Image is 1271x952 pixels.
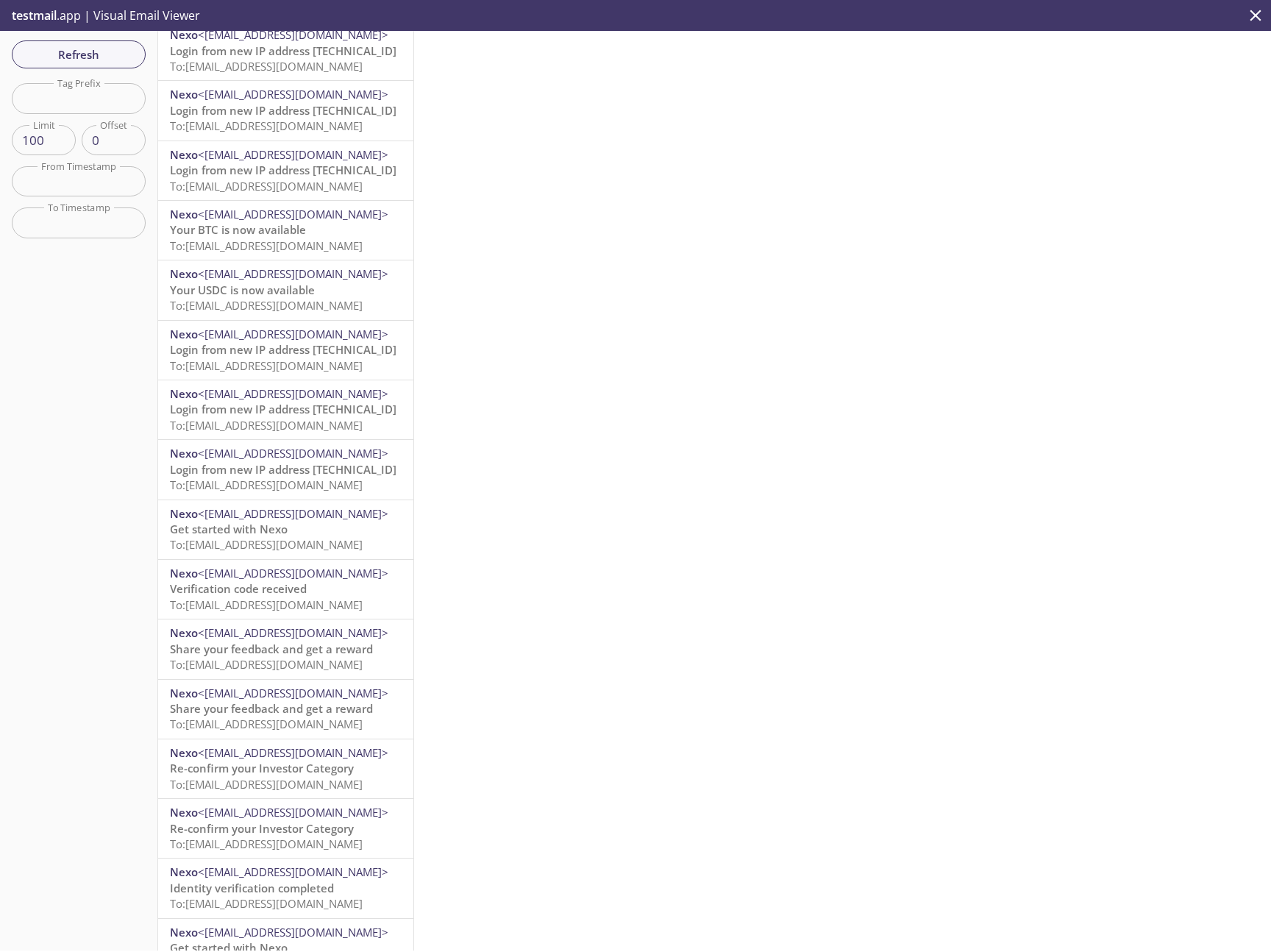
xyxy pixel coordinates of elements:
[170,222,306,237] span: Your BTC is now available
[158,380,413,439] div: Nexo<[EMAIL_ADDRESS][DOMAIN_NAME]>Login from new IP address [TECHNICAL_ID]To:[EMAIL_ADDRESS][DOMA...
[170,418,363,433] span: To: [EMAIL_ADDRESS][DOMAIN_NAME]
[170,163,396,177] span: Login from new IP address [TECHNICAL_ID]
[170,402,396,416] span: Login from new IP address [TECHNICAL_ID]
[170,298,363,313] span: To: [EMAIL_ADDRESS][DOMAIN_NAME]
[198,446,388,461] span: <[EMAIL_ADDRESS][DOMAIN_NAME]>
[170,805,198,820] span: Nexo
[170,864,198,879] span: Nexo
[158,21,413,80] div: Nexo<[EMAIL_ADDRESS][DOMAIN_NAME]>Login from new IP address [TECHNICAL_ID]To:[EMAIL_ADDRESS][DOMA...
[170,27,198,42] span: Nexo
[198,207,388,221] span: <[EMAIL_ADDRESS][DOMAIN_NAME]>
[170,625,198,640] span: Nexo
[158,141,413,200] div: Nexo<[EMAIL_ADDRESS][DOMAIN_NAME]>Login from new IP address [TECHNICAL_ID]To:[EMAIL_ADDRESS][DOMA...
[12,40,146,68] button: Refresh
[170,43,396,58] span: Login from new IP address [TECHNICAL_ID]
[170,118,363,133] span: To: [EMAIL_ADDRESS][DOMAIN_NAME]
[170,147,198,162] span: Nexo
[170,446,198,461] span: Nexo
[170,896,363,911] span: To: [EMAIL_ADDRESS][DOMAIN_NAME]
[198,147,388,162] span: <[EMAIL_ADDRESS][DOMAIN_NAME]>
[198,27,388,42] span: <[EMAIL_ADDRESS][DOMAIN_NAME]>
[198,87,388,102] span: <[EMAIL_ADDRESS][DOMAIN_NAME]>
[198,864,388,879] span: <[EMAIL_ADDRESS][DOMAIN_NAME]>
[158,680,413,739] div: Nexo<[EMAIL_ADDRESS][DOMAIN_NAME]>Share your feedback and get a rewardTo:[EMAIL_ADDRESS][DOMAIN_N...
[198,266,388,281] span: <[EMAIL_ADDRESS][DOMAIN_NAME]>
[198,327,388,341] span: <[EMAIL_ADDRESS][DOMAIN_NAME]>
[170,701,373,716] span: Share your feedback and get a reward
[158,500,413,559] div: Nexo<[EMAIL_ADDRESS][DOMAIN_NAME]>Get started with NexoTo:[EMAIL_ADDRESS][DOMAIN_NAME]
[170,581,307,596] span: Verification code received
[170,462,396,477] span: Login from new IP address [TECHNICAL_ID]
[198,686,388,700] span: <[EMAIL_ADDRESS][DOMAIN_NAME]>
[158,859,413,917] div: Nexo<[EMAIL_ADDRESS][DOMAIN_NAME]>Identity verification completedTo:[EMAIL_ADDRESS][DOMAIN_NAME]
[12,7,57,24] span: testmail
[170,342,396,357] span: Login from new IP address [TECHNICAL_ID]
[170,327,198,341] span: Nexo
[170,207,198,221] span: Nexo
[170,506,198,521] span: Nexo
[198,566,388,580] span: <[EMAIL_ADDRESS][DOMAIN_NAME]>
[170,642,373,656] span: Share your feedback and get a reward
[158,440,413,499] div: Nexo<[EMAIL_ADDRESS][DOMAIN_NAME]>Login from new IP address [TECHNICAL_ID]To:[EMAIL_ADDRESS][DOMA...
[158,81,413,140] div: Nexo<[EMAIL_ADDRESS][DOMAIN_NAME]>Login from new IP address [TECHNICAL_ID]To:[EMAIL_ADDRESS][DOMA...
[170,266,198,281] span: Nexo
[198,625,388,640] span: <[EMAIL_ADDRESS][DOMAIN_NAME]>
[170,686,198,700] span: Nexo
[170,566,198,580] span: Nexo
[170,836,363,851] span: To: [EMAIL_ADDRESS][DOMAIN_NAME]
[198,925,388,939] span: <[EMAIL_ADDRESS][DOMAIN_NAME]>
[170,283,315,297] span: Your USDC is now available
[198,745,388,760] span: <[EMAIL_ADDRESS][DOMAIN_NAME]>
[170,103,396,118] span: Login from new IP address [TECHNICAL_ID]
[170,358,363,373] span: To: [EMAIL_ADDRESS][DOMAIN_NAME]
[170,745,198,760] span: Nexo
[170,925,198,939] span: Nexo
[170,522,288,536] span: Get started with Nexo
[198,386,388,401] span: <[EMAIL_ADDRESS][DOMAIN_NAME]>
[158,799,413,858] div: Nexo<[EMAIL_ADDRESS][DOMAIN_NAME]>Re-confirm your Investor CategoryTo:[EMAIL_ADDRESS][DOMAIN_NAME]
[158,201,413,260] div: Nexo<[EMAIL_ADDRESS][DOMAIN_NAME]>Your BTC is now availableTo:[EMAIL_ADDRESS][DOMAIN_NAME]
[170,881,334,895] span: Identity verification completed
[170,477,363,492] span: To: [EMAIL_ADDRESS][DOMAIN_NAME]
[170,777,363,792] span: To: [EMAIL_ADDRESS][DOMAIN_NAME]
[158,260,413,319] div: Nexo<[EMAIL_ADDRESS][DOMAIN_NAME]>Your USDC is now availableTo:[EMAIL_ADDRESS][DOMAIN_NAME]
[198,506,388,521] span: <[EMAIL_ADDRESS][DOMAIN_NAME]>
[158,619,413,678] div: Nexo<[EMAIL_ADDRESS][DOMAIN_NAME]>Share your feedback and get a rewardTo:[EMAIL_ADDRESS][DOMAIN_N...
[158,321,413,380] div: Nexo<[EMAIL_ADDRESS][DOMAIN_NAME]>Login from new IP address [TECHNICAL_ID]To:[EMAIL_ADDRESS][DOMA...
[158,739,413,798] div: Nexo<[EMAIL_ADDRESS][DOMAIN_NAME]>Re-confirm your Investor CategoryTo:[EMAIL_ADDRESS][DOMAIN_NAME]
[170,717,363,731] span: To: [EMAIL_ADDRESS][DOMAIN_NAME]
[170,761,354,775] span: Re-confirm your Investor Category
[170,386,198,401] span: Nexo
[24,45,134,64] span: Refresh
[170,59,363,74] span: To: [EMAIL_ADDRESS][DOMAIN_NAME]
[170,179,363,193] span: To: [EMAIL_ADDRESS][DOMAIN_NAME]
[170,657,363,672] span: To: [EMAIL_ADDRESS][DOMAIN_NAME]
[170,537,363,552] span: To: [EMAIL_ADDRESS][DOMAIN_NAME]
[170,821,354,836] span: Re-confirm your Investor Category
[170,597,363,612] span: To: [EMAIL_ADDRESS][DOMAIN_NAME]
[158,560,413,619] div: Nexo<[EMAIL_ADDRESS][DOMAIN_NAME]>Verification code receivedTo:[EMAIL_ADDRESS][DOMAIN_NAME]
[170,87,198,102] span: Nexo
[170,238,363,253] span: To: [EMAIL_ADDRESS][DOMAIN_NAME]
[198,805,388,820] span: <[EMAIL_ADDRESS][DOMAIN_NAME]>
